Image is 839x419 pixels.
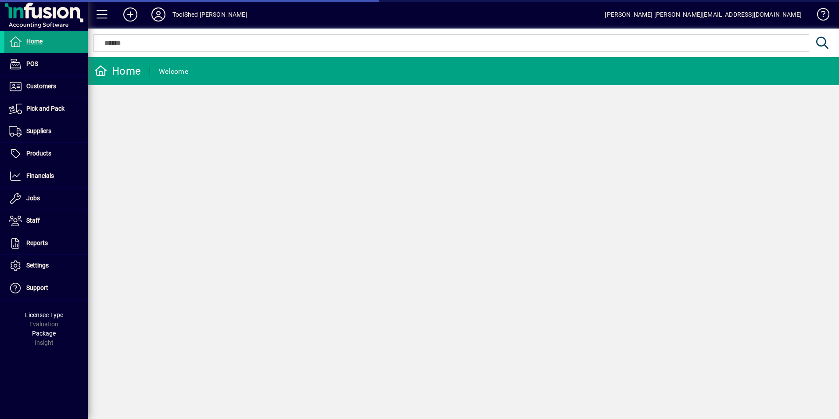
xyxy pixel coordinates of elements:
[159,65,188,79] div: Welcome
[26,105,65,112] span: Pick and Pack
[116,7,144,22] button: Add
[144,7,172,22] button: Profile
[26,284,48,291] span: Support
[26,239,48,246] span: Reports
[4,255,88,277] a: Settings
[810,2,828,30] a: Knowledge Base
[4,143,88,165] a: Products
[4,53,88,75] a: POS
[4,277,88,299] a: Support
[4,232,88,254] a: Reports
[25,311,63,318] span: Licensee Type
[4,120,88,142] a: Suppliers
[32,330,56,337] span: Package
[4,188,88,209] a: Jobs
[26,83,56,90] span: Customers
[26,262,49,269] span: Settings
[94,64,141,78] div: Home
[4,76,88,98] a: Customers
[26,127,51,134] span: Suppliers
[605,7,802,22] div: [PERSON_NAME] [PERSON_NAME][EMAIL_ADDRESS][DOMAIN_NAME]
[26,60,38,67] span: POS
[26,195,40,202] span: Jobs
[4,98,88,120] a: Pick and Pack
[4,210,88,232] a: Staff
[172,7,247,22] div: ToolShed [PERSON_NAME]
[26,150,51,157] span: Products
[26,38,43,45] span: Home
[4,165,88,187] a: Financials
[26,217,40,224] span: Staff
[26,172,54,179] span: Financials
